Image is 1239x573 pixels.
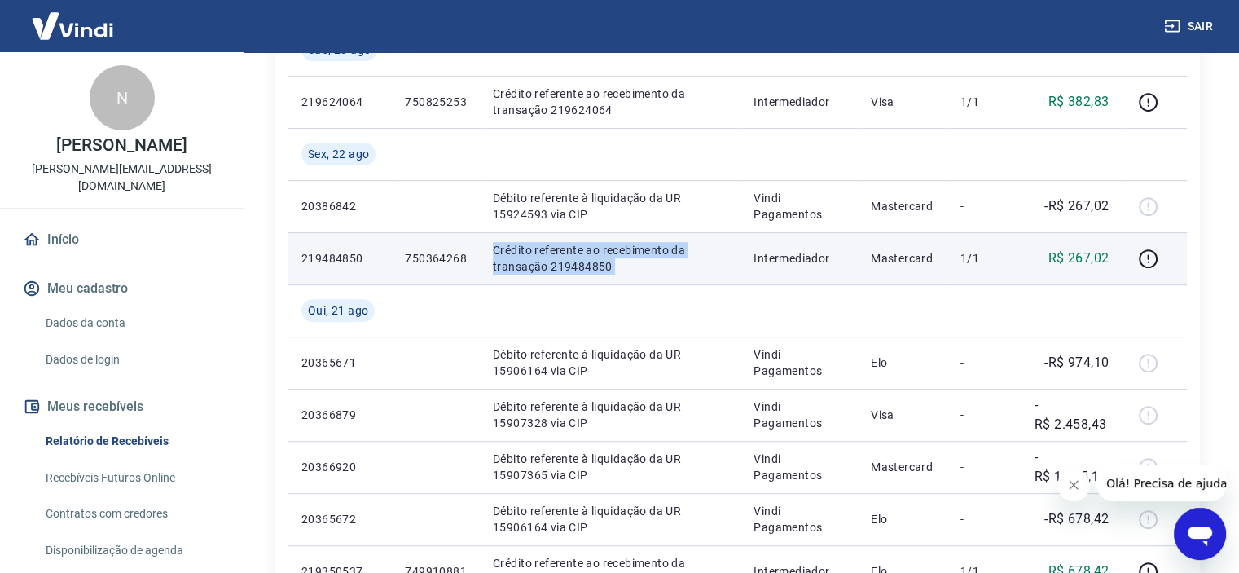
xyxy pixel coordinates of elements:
[301,459,379,475] p: 20366920
[960,355,1008,371] p: -
[493,451,727,483] p: Débito referente à liquidação da UR 15907365 via CIP
[39,534,224,567] a: Disponibilização de agenda
[1044,353,1109,372] p: -R$ 974,10
[20,271,224,306] button: Meu cadastro
[871,198,934,214] p: Mastercard
[10,11,137,24] span: Olá! Precisa de ajuda?
[1035,447,1109,487] p: -R$ 1.535,14
[754,399,845,431] p: Vindi Pagamentos
[20,1,125,51] img: Vindi
[493,190,727,223] p: Débito referente à liquidação da UR 15924593 via CIP
[960,198,1008,214] p: -
[493,86,727,118] p: Crédito referente ao recebimento da transação 219624064
[1044,196,1109,216] p: -R$ 267,02
[960,94,1008,110] p: 1/1
[1174,508,1226,560] iframe: Botão para abrir a janela de mensagens
[754,346,845,379] p: Vindi Pagamentos
[308,302,368,319] span: Qui, 21 ago
[1096,465,1226,501] iframe: Mensagem da empresa
[871,250,934,267] p: Mastercard
[301,198,379,214] p: 20386842
[871,459,934,475] p: Mastercard
[301,407,379,423] p: 20366879
[871,94,934,110] p: Visa
[39,461,224,495] a: Recebíveis Futuros Online
[39,343,224,377] a: Dados de login
[754,451,845,483] p: Vindi Pagamentos
[871,407,934,423] p: Visa
[960,459,1008,475] p: -
[1048,92,1109,112] p: R$ 382,83
[754,503,845,536] p: Vindi Pagamentos
[90,65,155,130] div: N
[1057,469,1090,501] iframe: Fechar mensagem
[1044,509,1109,529] p: -R$ 678,42
[493,399,727,431] p: Débito referente à liquidação da UR 15907328 via CIP
[1035,395,1109,434] p: -R$ 2.458,43
[1048,249,1109,268] p: R$ 267,02
[871,355,934,371] p: Elo
[20,222,224,258] a: Início
[493,503,727,536] p: Débito referente à liquidação da UR 15906164 via CIP
[960,250,1008,267] p: 1/1
[405,250,467,267] p: 750364268
[960,407,1008,423] p: -
[754,250,845,267] p: Intermediador
[754,190,845,223] p: Vindi Pagamentos
[1161,11,1219,42] button: Sair
[301,250,379,267] p: 219484850
[493,346,727,379] p: Débito referente à liquidação da UR 15906164 via CIP
[960,511,1008,527] p: -
[308,146,369,162] span: Sex, 22 ago
[20,389,224,425] button: Meus recebíveis
[754,94,845,110] p: Intermediador
[493,242,727,275] p: Crédito referente ao recebimento da transação 219484850
[301,511,379,527] p: 20365672
[56,137,187,154] p: [PERSON_NAME]
[301,94,379,110] p: 219624064
[13,161,231,195] p: [PERSON_NAME][EMAIL_ADDRESS][DOMAIN_NAME]
[405,94,467,110] p: 750825253
[39,497,224,531] a: Contratos com credores
[301,355,379,371] p: 20365671
[39,425,224,458] a: Relatório de Recebíveis
[39,306,224,340] a: Dados da conta
[871,511,934,527] p: Elo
